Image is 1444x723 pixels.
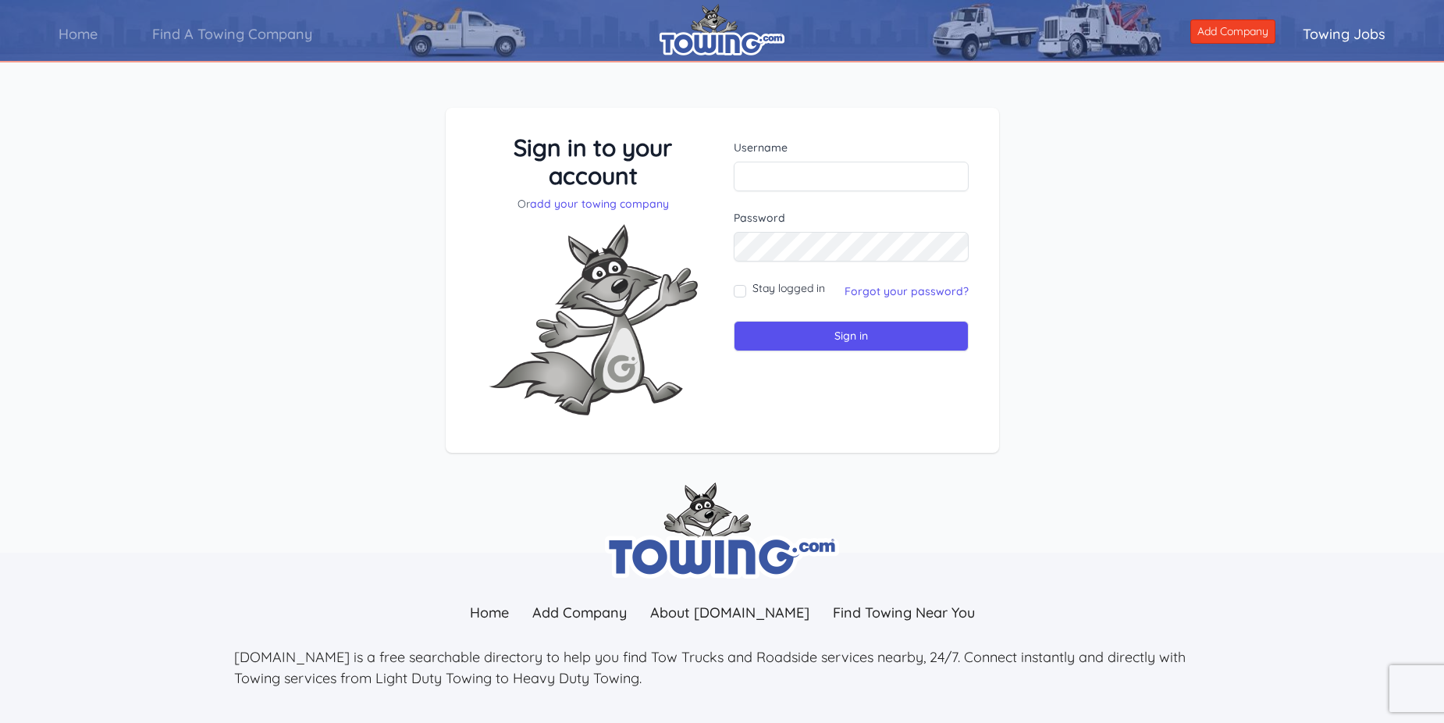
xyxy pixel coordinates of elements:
img: logo.png [660,4,784,55]
a: Towing Jobs [1275,12,1413,56]
a: Home [31,12,125,56]
a: Home [458,596,521,629]
a: Forgot your password? [845,284,969,298]
label: Password [734,210,969,226]
h3: Sign in to your account [476,134,711,190]
input: Sign in [734,321,969,351]
a: Find Towing Near You [821,596,987,629]
img: towing [605,483,839,579]
img: Fox-Excited.png [476,212,710,428]
a: Find A Towing Company [125,12,340,56]
p: [DOMAIN_NAME] is a free searchable directory to help you find Tow Trucks and Roadside services ne... [234,646,1210,689]
a: Add Company [521,596,638,629]
label: Stay logged in [752,280,825,296]
a: add your towing company [530,197,669,211]
a: Add Company [1190,20,1275,44]
p: Or [476,196,711,212]
label: Username [734,140,969,155]
a: About [DOMAIN_NAME] [638,596,821,629]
